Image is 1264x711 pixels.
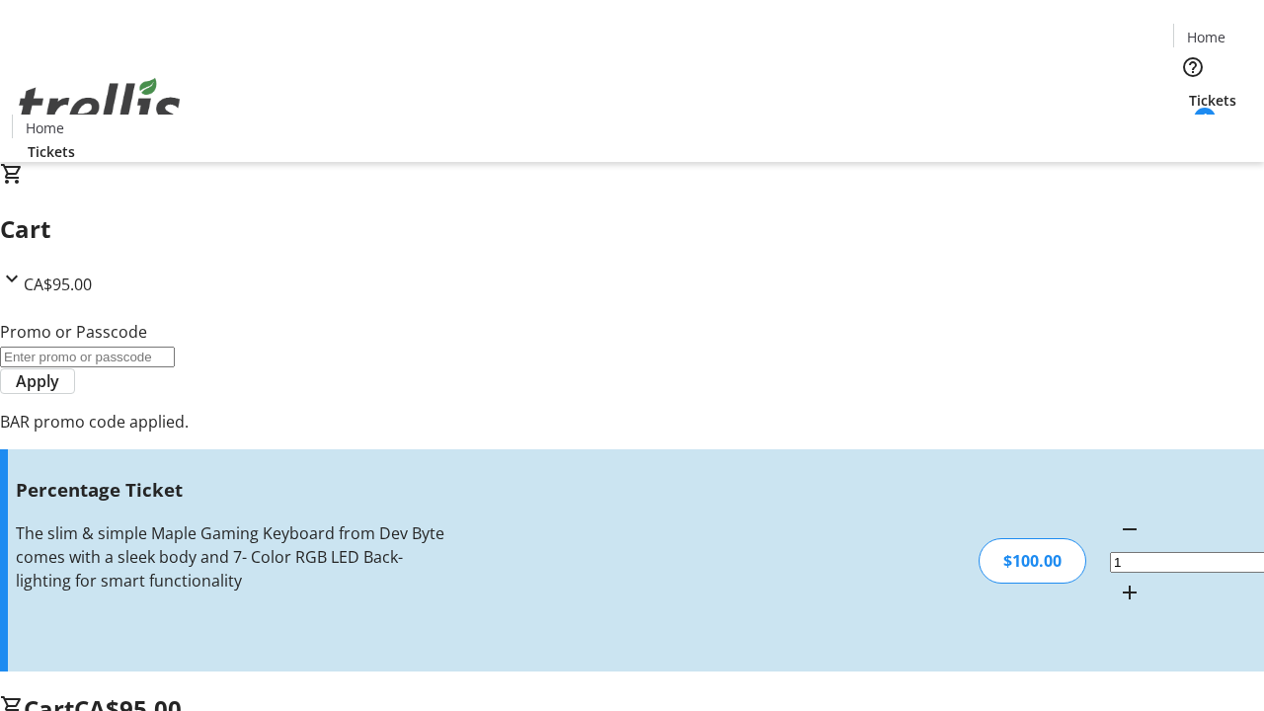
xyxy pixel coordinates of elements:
span: CA$95.00 [24,274,92,295]
button: Increment by one [1110,573,1149,612]
span: Apply [16,369,59,393]
div: The slim & simple Maple Gaming Keyboard from Dev Byte comes with a sleek body and 7- Color RGB LE... [16,521,447,592]
span: Home [26,118,64,138]
span: Home [1187,27,1225,47]
button: Decrement by one [1110,510,1149,549]
button: Help [1173,47,1213,87]
a: Home [1174,27,1237,47]
button: Cart [1173,111,1213,150]
a: Home [13,118,76,138]
span: Tickets [28,141,75,162]
a: Tickets [1173,90,1252,111]
div: $100.00 [979,538,1086,584]
span: Tickets [1189,90,1236,111]
img: Orient E2E Organization rLSD6j4t4v's Logo [12,56,188,155]
h3: Percentage Ticket [16,476,447,504]
a: Tickets [12,141,91,162]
